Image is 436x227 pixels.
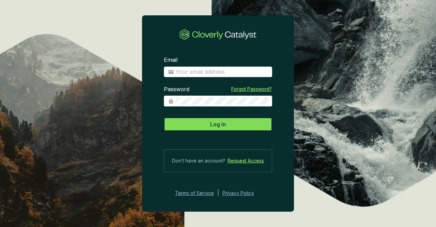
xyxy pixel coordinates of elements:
a: Request Access [228,157,264,165]
a: Terms of Service [173,189,214,197]
button: Log In [164,117,272,131]
label: Password [164,86,189,93]
input: Password [175,97,268,105]
input: Email [175,68,268,76]
div: | [217,189,219,197]
a: Forgot Password? [231,86,272,93]
span: Log In [210,120,226,128]
a: Privacy Policy [222,189,263,197]
span: Don’t have an account? [172,157,225,165]
label: Email [164,56,177,64]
